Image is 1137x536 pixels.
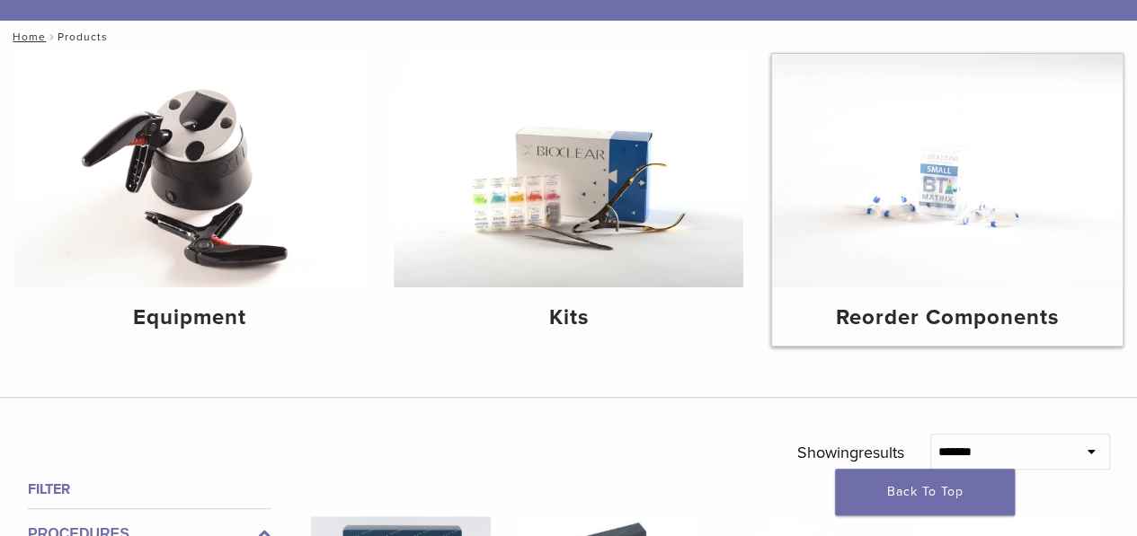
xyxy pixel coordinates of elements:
h4: Reorder Components [786,302,1108,334]
h4: Kits [408,302,730,334]
img: Kits [394,54,744,287]
h4: Filter [28,479,271,500]
a: Home [7,31,46,43]
span: / [46,32,58,41]
img: Reorder Components [772,54,1123,287]
p: Showing results [796,434,903,471]
h4: Equipment [29,302,351,334]
a: Back To Top [835,469,1015,515]
img: Equipment [14,54,365,287]
a: Kits [394,54,744,346]
a: Equipment [14,54,365,346]
a: Reorder Components [772,54,1123,346]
